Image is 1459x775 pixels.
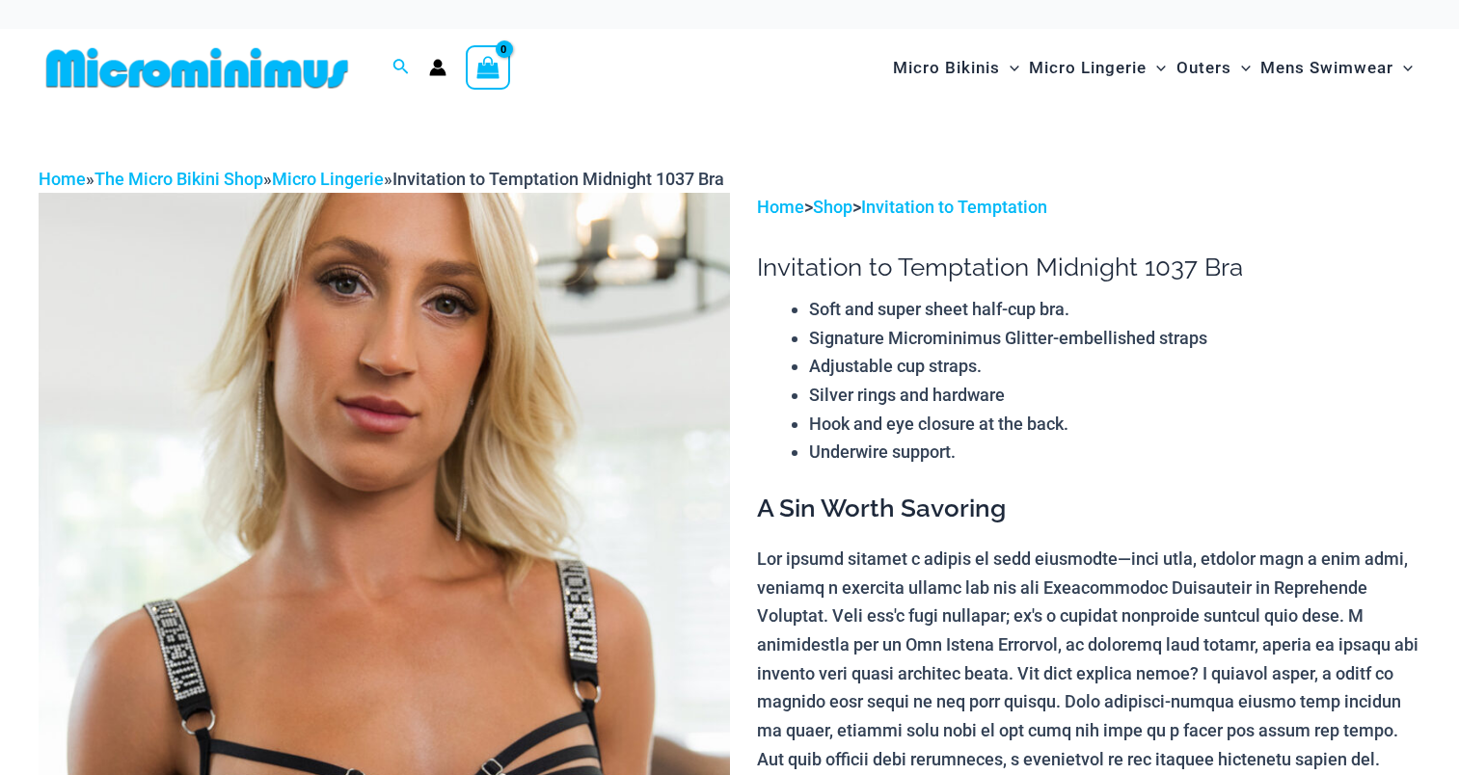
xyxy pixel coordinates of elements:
h1: Invitation to Temptation Midnight 1037 Bra [757,253,1420,282]
a: Search icon link [392,56,410,80]
li: Signature Microminimus Glitter-embellished straps [809,324,1420,353]
a: Account icon link [429,59,446,76]
span: Mens Swimwear [1260,43,1393,93]
span: Invitation to Temptation Midnight 1037 Bra [392,169,724,189]
img: MM SHOP LOGO FLAT [39,46,356,90]
li: Soft and super sheet half-cup bra. [809,295,1420,324]
a: OutersMenu ToggleMenu Toggle [1172,39,1256,97]
span: Micro Lingerie [1029,43,1147,93]
a: Home [757,197,804,217]
li: Hook and eye closure at the back. [809,410,1420,439]
span: Micro Bikinis [893,43,1000,93]
a: Invitation to Temptation [861,197,1047,217]
span: Outers [1176,43,1231,93]
a: Micro Lingerie [272,169,384,189]
nav: Site Navigation [885,36,1420,100]
li: Silver rings and hardware [809,381,1420,410]
p: > > [757,193,1420,222]
a: Shop [813,197,852,217]
span: Menu Toggle [1147,43,1166,93]
span: » » » [39,169,724,189]
span: Menu Toggle [1000,43,1019,93]
a: Micro LingerieMenu ToggleMenu Toggle [1024,39,1171,97]
span: Menu Toggle [1393,43,1413,93]
a: Home [39,169,86,189]
a: The Micro Bikini Shop [95,169,263,189]
span: Menu Toggle [1231,43,1251,93]
a: View Shopping Cart, empty [466,45,510,90]
a: Mens SwimwearMenu ToggleMenu Toggle [1256,39,1418,97]
li: Adjustable cup straps. [809,352,1420,381]
h3: A Sin Worth Savoring [757,493,1420,525]
li: Underwire support. [809,438,1420,467]
a: Micro BikinisMenu ToggleMenu Toggle [888,39,1024,97]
